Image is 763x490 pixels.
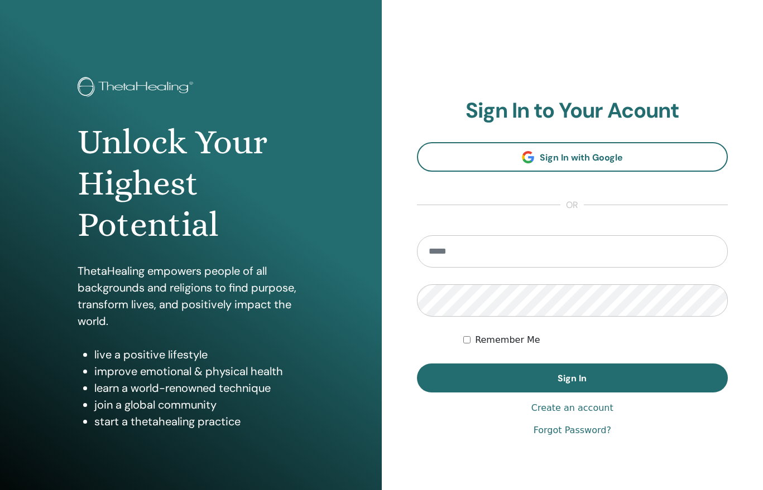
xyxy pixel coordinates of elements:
[534,424,611,437] a: Forgot Password?
[475,333,540,347] label: Remember Me
[94,380,304,396] li: learn a world-renowned technique
[94,346,304,363] li: live a positive lifestyle
[94,413,304,430] li: start a thetahealing practice
[558,372,587,384] span: Sign In
[417,363,728,392] button: Sign In
[540,152,623,163] span: Sign In with Google
[560,198,584,212] span: or
[78,263,304,329] p: ThetaHealing empowers people of all backgrounds and religions to find purpose, transform lives, a...
[463,333,728,347] div: Keep me authenticated indefinitely or until I manually logout
[531,401,613,415] a: Create an account
[94,396,304,413] li: join a global community
[78,122,304,246] h1: Unlock Your Highest Potential
[417,142,728,172] a: Sign In with Google
[417,98,728,124] h2: Sign In to Your Acount
[94,363,304,380] li: improve emotional & physical health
